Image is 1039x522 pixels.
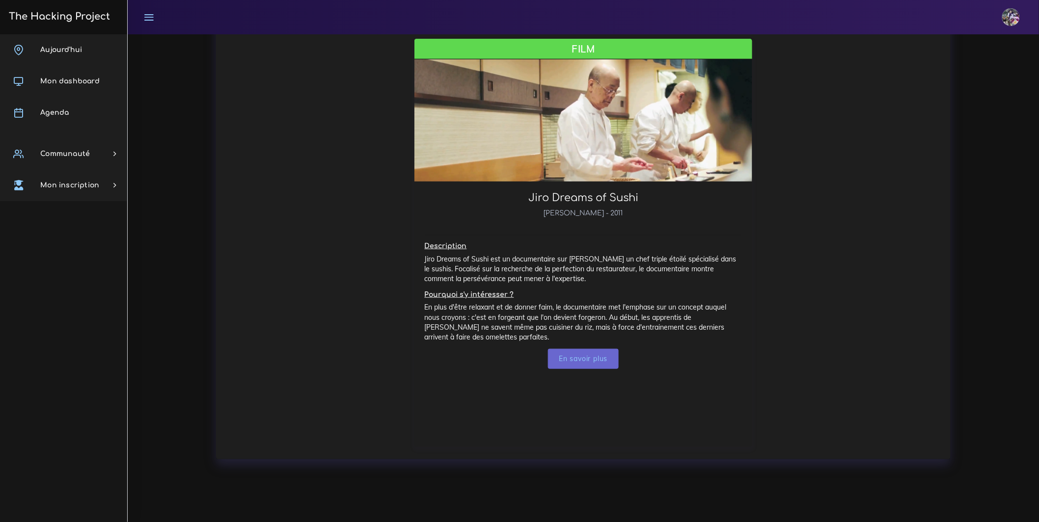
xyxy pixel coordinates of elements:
[1002,8,1020,26] img: eg54bupqcshyolnhdacp.jpg
[40,78,100,85] span: Mon dashboard
[414,39,753,59] div: Film
[548,349,618,369] a: En savoir plus
[6,11,110,22] h3: The Hacking Project
[425,209,742,225] h6: [PERSON_NAME] - 2011
[40,46,82,53] span: Aujourd'hui
[40,150,90,157] span: Communauté
[414,59,753,249] img: card image cap
[425,254,742,284] p: Jiro Dreams of Sushi est un documentaire sur [PERSON_NAME] un chef triple étoilé spécialisé dans ...
[425,242,467,250] b: Description
[425,291,514,298] b: Pourquoi s'y intéresser ?
[425,302,742,342] p: En plus d'être relaxant et de donner faim, le documentaire met l'emphase sur un concept auquel no...
[40,182,99,189] span: Mon inscription
[40,109,69,116] span: Agenda
[425,192,742,211] h3: Jiro Dreams of Sushi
